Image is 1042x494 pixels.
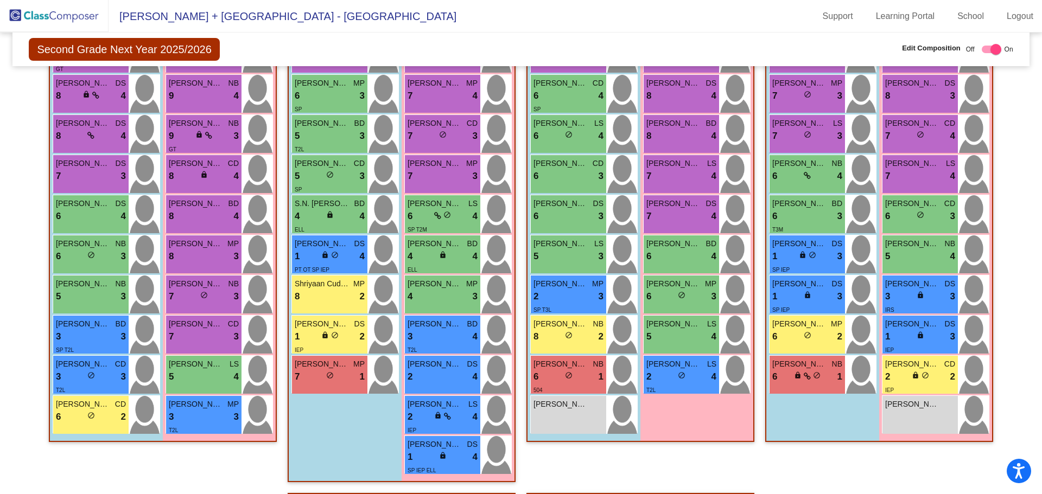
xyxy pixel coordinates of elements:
[646,158,701,169] span: [PERSON_NAME]
[331,251,339,259] span: do_not_disturb_alt
[998,8,1042,25] a: Logout
[837,209,842,223] span: 3
[814,8,862,25] a: Support
[295,158,349,169] span: [PERSON_NAME] [PERSON_NAME]
[950,249,955,264] span: 4
[116,118,126,129] span: DS
[473,330,478,344] span: 4
[533,330,538,344] span: 8
[533,290,538,304] span: 2
[408,267,417,273] span: ELL
[234,290,239,304] span: 3
[408,158,462,169] span: [PERSON_NAME]
[646,249,651,264] span: 6
[772,129,777,143] span: 7
[945,78,955,89] span: DS
[831,318,842,330] span: MP
[885,118,939,129] span: [PERSON_NAME]
[331,331,339,339] span: do_not_disturb_alt
[473,169,478,183] span: 3
[169,330,174,344] span: 7
[885,347,894,353] span: IEP
[885,249,890,264] span: 5
[56,318,110,330] span: [PERSON_NAME]
[121,89,126,103] span: 4
[439,251,447,259] span: lock
[705,278,716,290] span: MP
[56,249,61,264] span: 6
[121,249,126,264] span: 3
[867,8,944,25] a: Learning Portal
[295,249,300,264] span: 1
[885,89,890,103] span: 8
[116,238,126,249] span: NB
[473,89,478,103] span: 4
[533,106,541,112] span: SP
[837,129,842,143] span: 3
[56,198,110,209] span: [PERSON_NAME]
[885,209,890,223] span: 6
[592,278,603,290] span: MP
[599,249,603,264] span: 3
[772,169,777,183] span: 6
[950,169,955,183] span: 4
[707,158,716,169] span: LS
[169,358,223,370] span: [PERSON_NAME]
[944,358,955,370] span: CD
[354,198,365,209] span: BD
[234,249,239,264] span: 3
[230,358,239,370] span: LS
[772,249,777,264] span: 1
[295,89,300,103] span: 6
[169,129,174,143] span: 9
[360,209,365,223] span: 4
[565,331,573,339] span: do_not_disturb_alt
[169,169,174,183] span: 8
[599,290,603,304] span: 3
[950,330,955,344] span: 3
[121,129,126,143] span: 4
[468,198,478,209] span: LS
[533,278,588,290] span: [PERSON_NAME]
[832,198,842,209] span: BD
[295,198,349,209] span: S.N. [PERSON_NAME]
[533,249,538,264] span: 5
[360,89,365,103] span: 3
[228,78,239,89] span: NB
[885,278,939,290] span: [PERSON_NAME]
[56,330,61,344] span: 3
[234,370,239,384] span: 4
[533,89,538,103] span: 6
[443,211,451,219] span: do_not_disturb_alt
[772,358,827,370] span: [PERSON_NAME]
[646,118,701,129] span: [PERSON_NAME]
[885,358,939,370] span: [PERSON_NAME]
[885,238,939,249] span: [PERSON_NAME]
[599,169,603,183] span: 3
[832,238,842,249] span: DS
[295,370,300,384] span: 7
[950,290,955,304] span: 3
[408,278,462,290] span: [PERSON_NAME]
[565,131,573,138] span: do_not_disturb_alt
[646,318,701,330] span: [PERSON_NAME]
[169,78,223,89] span: [PERSON_NAME]
[646,290,651,304] span: 6
[711,89,716,103] span: 4
[599,330,603,344] span: 2
[804,331,811,339] span: do_not_disturb_alt
[295,78,349,89] span: [PERSON_NAME]
[473,249,478,264] span: 4
[169,249,174,264] span: 8
[885,307,894,313] span: IRS
[772,238,827,249] span: [PERSON_NAME]
[87,251,95,259] span: do_not_disturb_alt
[885,78,939,89] span: [PERSON_NAME]
[408,118,462,129] span: [PERSON_NAME]
[56,358,110,370] span: [PERSON_NAME]
[533,198,588,209] span: [PERSON_NAME]
[966,44,975,54] span: Off
[326,211,334,219] span: lock
[466,78,478,89] span: MP
[804,291,811,299] span: lock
